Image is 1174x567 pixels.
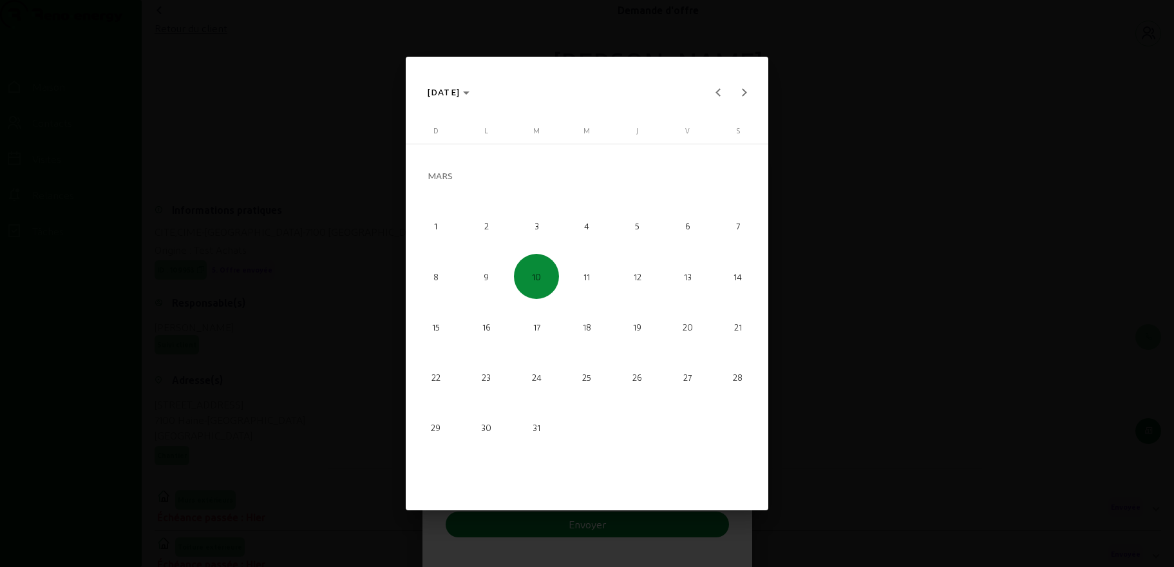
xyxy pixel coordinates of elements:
[736,126,740,135] font: S
[461,201,511,251] button: 2 mars 2026
[633,322,641,332] font: 19
[411,251,461,302] button: 8 mars 2026
[562,251,612,302] button: 11 mars 2026
[636,126,638,135] font: J
[612,201,663,251] button: 5 mars 2026
[532,271,541,282] font: 10
[428,170,453,181] font: MARS
[734,271,742,282] font: 14
[532,372,542,382] font: 24
[713,201,763,251] button: 7 mars 2026
[683,372,692,382] font: 27
[583,271,590,282] font: 11
[733,372,743,382] font: 28
[663,251,713,302] button: 13 mars 2026
[511,251,562,302] button: 10 mars 2026
[583,126,590,135] font: M
[562,302,612,352] button: 18 mars 2026
[562,201,612,251] button: 4 mars 2026
[461,352,511,403] button: 23 mars 2026
[713,251,763,302] button: 14 mars 2026
[482,322,491,332] font: 16
[484,126,488,135] font: L
[713,352,763,403] button: 28 mars 2026
[584,220,589,231] font: 4
[431,422,440,432] font: 29
[461,251,511,302] button: 9 mars 2026
[731,79,757,105] button: Mois prochain
[411,302,461,352] button: 15 mars 2026
[484,271,489,282] font: 9
[583,322,591,332] font: 18
[684,271,692,282] font: 13
[705,79,731,105] button: Mois précédent
[511,403,562,453] button: 31 mars 2026
[734,322,742,332] font: 21
[663,201,713,251] button: 6 mars 2026
[433,271,439,282] font: 8
[535,220,539,231] font: 3
[533,322,540,332] font: 17
[461,302,511,352] button: 16 mars 2026
[422,81,475,104] button: Choisissez le mois et l'année
[432,322,440,332] font: 15
[683,322,693,332] font: 20
[511,352,562,403] button: 24 mars 2026
[533,126,540,135] font: M
[612,251,663,302] button: 12 mars 2026
[511,302,562,352] button: 17 mars 2026
[428,86,460,97] font: [DATE]
[481,422,491,432] font: 30
[411,403,461,453] button: 29 mars 2026
[562,352,612,403] button: 25 mars 2026
[484,220,489,231] font: 2
[635,220,639,231] font: 5
[482,372,491,382] font: 23
[582,372,591,382] font: 25
[736,220,740,231] font: 7
[634,271,641,282] font: 12
[612,302,663,352] button: 19 mars 2026
[685,126,690,135] font: V
[461,403,511,453] button: 30 mars 2026
[533,422,540,432] font: 31
[433,126,438,135] font: D
[713,302,763,352] button: 21 mars 2026
[431,372,440,382] font: 22
[632,372,642,382] font: 26
[612,352,663,403] button: 26 mars 2026
[411,201,461,251] button: 1er mars 2026
[411,352,461,403] button: 22 mars 2026
[685,220,690,231] font: 6
[434,220,437,231] font: 1
[663,302,713,352] button: 20 mars 2026
[511,201,562,251] button: 3 mars 2026
[663,352,713,403] button: 27 mars 2026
